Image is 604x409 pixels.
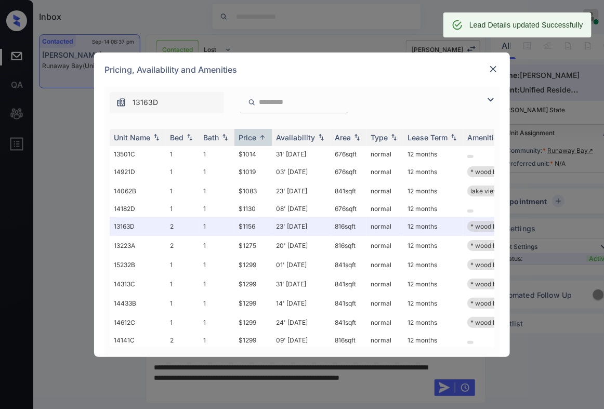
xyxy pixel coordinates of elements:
td: 12 months [403,217,463,236]
td: 23' [DATE] [272,181,331,201]
td: 1 [199,236,234,255]
td: 1 [166,181,199,201]
td: $1083 [234,181,272,201]
span: * wood burning ... [470,168,521,176]
img: sorting [257,134,268,141]
td: normal [366,255,403,274]
td: 13163D [110,217,166,236]
td: $1275 [234,236,272,255]
td: 1 [199,255,234,274]
td: 13501C [110,146,166,162]
td: 676 sqft [331,201,366,217]
td: 12 months [403,255,463,274]
td: 12 months [403,294,463,313]
img: icon-zuma [484,94,497,106]
div: Lease Term [408,133,448,142]
td: $1299 [234,294,272,313]
td: 1 [166,313,199,332]
td: 2 [166,236,199,255]
td: 31' [DATE] [272,274,331,294]
td: 23' [DATE] [272,217,331,236]
img: sorting [352,134,362,141]
td: 841 sqft [331,294,366,313]
td: 09' [DATE] [272,332,331,348]
td: 12 months [403,162,463,181]
td: 1 [199,313,234,332]
img: sorting [389,134,399,141]
td: 1 [166,162,199,181]
td: 14433B [110,294,166,313]
td: $1299 [234,313,272,332]
td: 12 months [403,332,463,348]
span: * wood burning ... [470,261,521,269]
td: normal [366,146,403,162]
td: normal [366,236,403,255]
td: normal [366,294,403,313]
td: 841 sqft [331,313,366,332]
td: 15232B [110,255,166,274]
span: * wood burning ... [470,299,521,307]
div: Unit Name [114,133,150,142]
td: 1 [166,255,199,274]
td: 20' [DATE] [272,236,331,255]
td: 816 sqft [331,217,366,236]
span: * wood burning ... [470,280,521,288]
img: icon-zuma [248,98,256,107]
td: normal [366,313,403,332]
div: Price [239,133,256,142]
td: 31' [DATE] [272,146,331,162]
td: 12 months [403,181,463,201]
td: $1130 [234,201,272,217]
td: 12 months [403,274,463,294]
img: sorting [316,134,326,141]
td: 12 months [403,201,463,217]
td: normal [366,274,403,294]
span: 13163D [133,97,158,108]
td: 12 months [403,236,463,255]
td: 14' [DATE] [272,294,331,313]
td: 676 sqft [331,146,366,162]
td: $1299 [234,332,272,348]
td: 12 months [403,313,463,332]
td: 03' [DATE] [272,162,331,181]
img: sorting [449,134,459,141]
img: close [488,64,498,74]
td: 14313C [110,274,166,294]
td: 841 sqft [331,255,366,274]
div: Availability [276,133,315,142]
span: lake view [470,187,498,195]
span: * wood burning ... [470,319,521,326]
div: Pricing, Availability and Amenities [94,52,510,87]
td: 12 months [403,146,463,162]
td: 1 [166,274,199,294]
img: sorting [151,134,162,141]
td: 1 [199,332,234,348]
td: $1019 [234,162,272,181]
td: 2 [166,332,199,348]
div: Amenities [467,133,502,142]
img: sorting [220,134,230,141]
td: 2 [166,217,199,236]
td: 1 [199,181,234,201]
td: 08' [DATE] [272,201,331,217]
td: 14141C [110,332,166,348]
div: Bed [170,133,183,142]
td: 841 sqft [331,274,366,294]
td: normal [366,201,403,217]
td: normal [366,332,403,348]
div: Lead Details updated Successfully [469,16,583,34]
td: $1299 [234,274,272,294]
td: 14612C [110,313,166,332]
td: normal [366,217,403,236]
td: 1 [199,162,234,181]
td: 14182D [110,201,166,217]
span: * wood burning ... [470,242,521,249]
div: Area [335,133,351,142]
td: normal [366,181,403,201]
td: 676 sqft [331,162,366,181]
td: $1156 [234,217,272,236]
td: 24' [DATE] [272,313,331,332]
td: $1014 [234,146,272,162]
td: 1 [166,294,199,313]
span: * wood burning ... [470,222,521,230]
